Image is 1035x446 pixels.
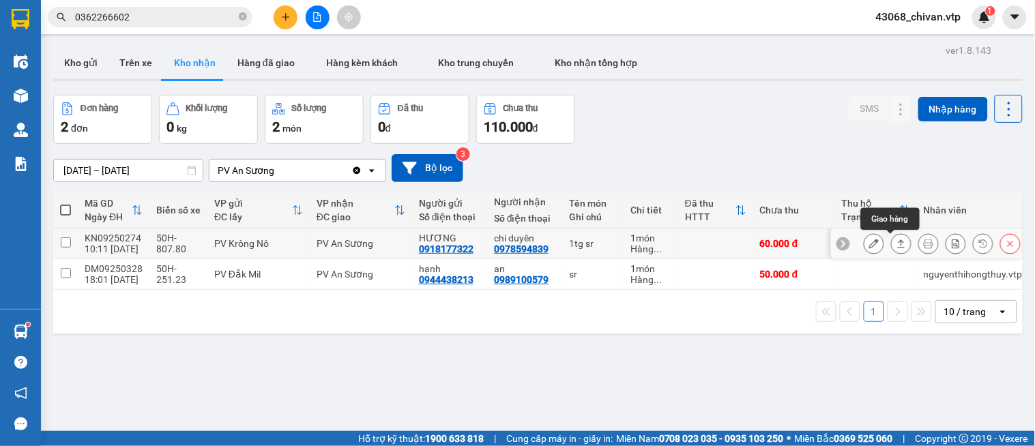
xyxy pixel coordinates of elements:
div: HTTT [685,211,735,222]
div: 50H-807.80 [156,233,201,254]
span: caret-down [1009,11,1021,23]
div: nguyenthihongthuy.vtp [924,269,1023,280]
input: Selected PV An Sương. [276,164,277,177]
div: 50H-251.23 [156,263,201,285]
span: 0 [378,119,385,135]
div: Số lượng [292,104,327,113]
div: ĐC giao [317,211,394,222]
div: DM09250328 [85,263,143,274]
button: Kho nhận [163,46,227,79]
button: Hàng đã giao [227,46,306,79]
div: PV Krông Nô [214,238,303,249]
div: 1 món [630,233,671,243]
button: Đã thu0đ [370,95,469,144]
span: search [57,12,66,22]
button: Kho gửi [53,46,108,79]
span: close-circle [239,12,247,20]
div: Hàng thông thường [630,243,671,254]
th: Toggle SortBy [207,192,310,228]
div: VP nhận [317,198,394,209]
div: ĐC lấy [214,211,292,222]
th: Toggle SortBy [310,192,412,228]
img: solution-icon [14,157,28,171]
button: Nhập hàng [918,97,988,121]
div: Tên món [569,198,617,209]
button: Số lượng2món [265,95,364,144]
span: Kho trung chuyển [439,57,514,68]
span: 43068_chivan.vtp [865,8,972,25]
button: aim [337,5,361,29]
span: aim [344,12,353,22]
strong: 0369 525 060 [834,433,893,444]
span: 1 [988,6,993,16]
span: 110.000 [484,119,533,135]
span: món [282,123,302,134]
div: 0944438213 [419,274,473,285]
img: logo-vxr [12,9,29,29]
span: Hỗ trợ kỹ thuật: [358,431,484,446]
sup: 1 [26,323,30,327]
div: PV Đắk Mil [214,269,303,280]
div: Chưa thu [504,104,538,113]
th: Toggle SortBy [678,192,753,228]
button: 1 [864,301,884,322]
div: 0989100579 [494,274,549,285]
div: Ghi chú [569,211,617,222]
div: Nhân viên [924,205,1023,215]
span: ⚪️ [787,436,791,441]
span: đ [385,123,391,134]
span: 0 [166,119,174,135]
span: close-circle [239,11,247,24]
span: notification [14,387,27,400]
span: question-circle [14,356,27,369]
span: đơn [71,123,88,134]
div: 50.000 đ [760,269,828,280]
div: Người nhận [494,196,555,207]
sup: 1 [986,6,995,16]
div: 10:11 [DATE] [85,243,143,254]
div: VP gửi [214,198,292,209]
span: đ [533,123,538,134]
div: hạnh [419,263,480,274]
div: Trạng thái [842,211,899,222]
div: Biển số xe [156,205,201,215]
input: Tìm tên, số ĐT hoặc mã đơn [75,10,236,25]
span: Hàng kèm khách [326,57,398,68]
th: Toggle SortBy [78,192,149,228]
div: 1 món [630,263,671,274]
img: warehouse-icon [14,325,28,339]
div: Đã thu [398,104,423,113]
span: copyright [959,434,969,443]
div: sr [569,269,617,280]
div: Giao hàng [891,233,912,254]
div: 0978594839 [494,243,549,254]
strong: 1900 633 818 [425,433,484,444]
button: SMS [849,96,890,121]
span: 2 [272,119,280,135]
button: plus [274,5,297,29]
div: 10 / trang [944,305,987,318]
button: Trên xe [108,46,163,79]
th: Toggle SortBy [835,192,917,228]
svg: open [997,306,1008,317]
button: caret-down [1003,5,1027,29]
button: Chưa thu110.000đ [476,95,575,144]
img: warehouse-icon [14,89,28,103]
span: Miền Bắc [795,431,893,446]
input: Select a date range. [54,160,203,181]
div: PV An Sương [218,164,274,177]
div: Mã GD [85,198,132,209]
span: kg [177,123,187,134]
div: 18:01 [DATE] [85,274,143,285]
span: ... [654,243,662,254]
span: | [494,431,496,446]
div: PV An Sương [317,269,405,280]
span: Kho nhận tổng hợp [555,57,638,68]
div: chi duyên [494,233,555,243]
span: 2 [61,119,68,135]
div: 0918177322 [419,243,473,254]
div: Số điện thoại [494,213,555,224]
div: Người gửi [419,198,480,209]
div: Số điện thoại [419,211,480,222]
strong: 0708 023 035 - 0935 103 250 [659,433,784,444]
